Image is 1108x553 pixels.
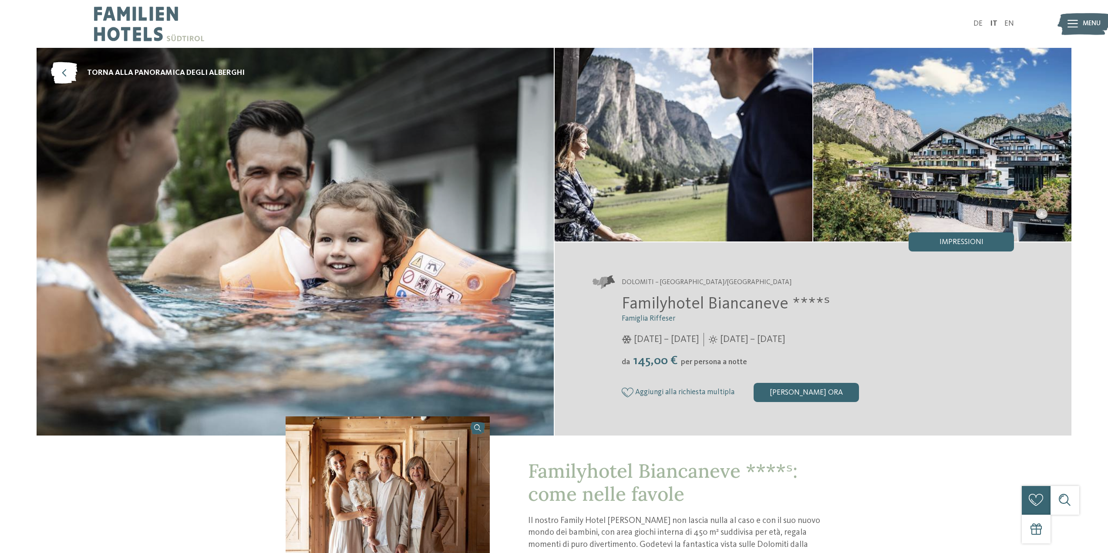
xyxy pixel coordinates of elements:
img: Il nostro family hotel a Selva: una vacanza da favola [555,48,813,241]
a: IT [990,20,997,27]
span: 145,00 € [631,355,680,367]
img: Il nostro family hotel a Selva: una vacanza da favola [37,48,554,436]
span: per persona a notte [681,359,747,366]
a: torna alla panoramica degli alberghi [51,62,245,84]
a: EN [1004,20,1014,27]
i: Orari d'apertura inverno [622,335,632,344]
span: Menu [1083,19,1101,29]
span: Familyhotel Biancaneve ****ˢ [622,296,830,312]
i: Orari d'apertura estate [709,335,717,344]
span: Familyhotel Biancaneve ****ˢ: come nelle favole [528,459,798,506]
span: Dolomiti – [GEOGRAPHIC_DATA]/[GEOGRAPHIC_DATA] [622,278,791,288]
span: da [622,359,630,366]
span: [DATE] – [DATE] [720,333,785,346]
span: torna alla panoramica degli alberghi [87,68,245,79]
span: Impressioni [940,238,983,246]
div: [PERSON_NAME] ora [754,383,859,402]
span: Famiglia Riffeser [622,315,675,322]
span: Aggiungi alla richiesta multipla [635,388,734,396]
span: [DATE] – [DATE] [634,333,699,346]
img: Il nostro family hotel a Selva: una vacanza da favola [813,48,1071,241]
a: DE [973,20,983,27]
